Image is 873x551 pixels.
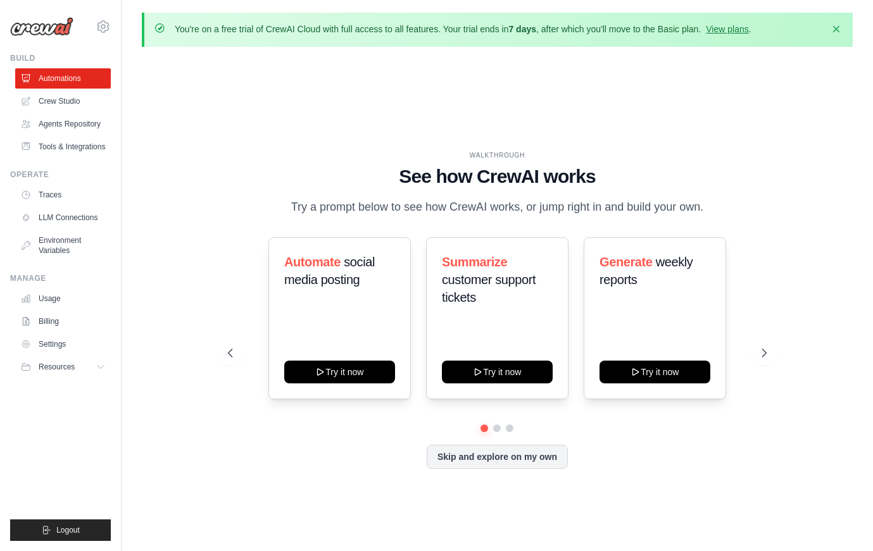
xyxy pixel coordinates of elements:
[600,255,653,269] span: Generate
[284,255,341,269] span: Automate
[228,165,766,188] h1: See how CrewAI works
[228,151,766,160] div: WALKTHROUGH
[15,230,111,261] a: Environment Variables
[442,273,536,304] span: customer support tickets
[10,53,111,63] div: Build
[56,525,80,535] span: Logout
[39,362,75,372] span: Resources
[508,24,536,34] strong: 7 days
[706,24,748,34] a: View plans
[10,17,73,36] img: Logo
[10,519,111,541] button: Logout
[15,357,111,377] button: Resources
[10,273,111,283] div: Manage
[810,490,873,551] iframe: Chat Widget
[427,445,568,469] button: Skip and explore on my own
[284,255,375,287] span: social media posting
[15,185,111,205] a: Traces
[15,311,111,331] a: Billing
[15,91,111,111] a: Crew Studio
[284,361,395,383] button: Try it now
[442,361,553,383] button: Try it now
[15,207,111,228] a: LLM Connections
[600,361,710,383] button: Try it now
[10,170,111,180] div: Operate
[15,288,111,309] a: Usage
[175,23,751,35] p: You're on a free trial of CrewAI Cloud with full access to all features. Your trial ends in , aft...
[15,334,111,354] a: Settings
[600,255,693,287] span: weekly reports
[15,137,111,157] a: Tools & Integrations
[15,68,111,89] a: Automations
[15,114,111,134] a: Agents Repository
[284,198,710,216] p: Try a prompt below to see how CrewAI works, or jump right in and build your own.
[442,255,507,269] span: Summarize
